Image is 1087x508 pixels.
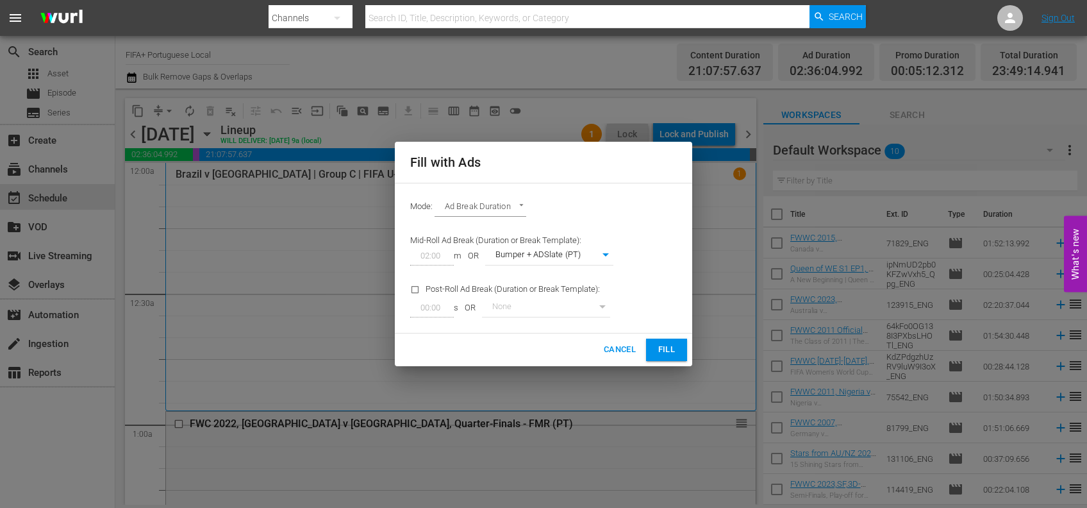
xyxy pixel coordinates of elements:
[646,339,687,361] button: Fill
[656,343,677,357] span: Fill
[454,250,461,262] span: m
[604,343,636,357] span: Cancel
[8,10,23,26] span: menu
[485,247,613,265] div: Bumper + ADSlate (PT)
[454,302,458,314] span: s
[1041,13,1075,23] a: Sign Out
[458,302,482,314] span: OR
[410,152,677,173] h2: Fill with Ads
[482,299,610,317] div: None
[599,339,641,361] button: Cancel
[1064,216,1087,292] button: Open Feedback Widget
[402,273,621,325] div: Post-Roll Ad Break (Duration or Break Template):
[435,199,526,217] div: Ad Break Duration
[461,250,485,262] span: OR
[31,3,92,33] img: ans4CAIJ8jUAAAAAAAAAAAAAAAAAAAAAAAAgQb4GAAAAAAAAAAAAAAAAAAAAAAAAJMjXAAAAAAAAAAAAAAAAAAAAAAAAgAT5G...
[829,5,863,28] span: Search
[410,235,581,245] span: Mid-Roll Ad Break (Duration or Break Template):
[402,191,685,224] div: Mode:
